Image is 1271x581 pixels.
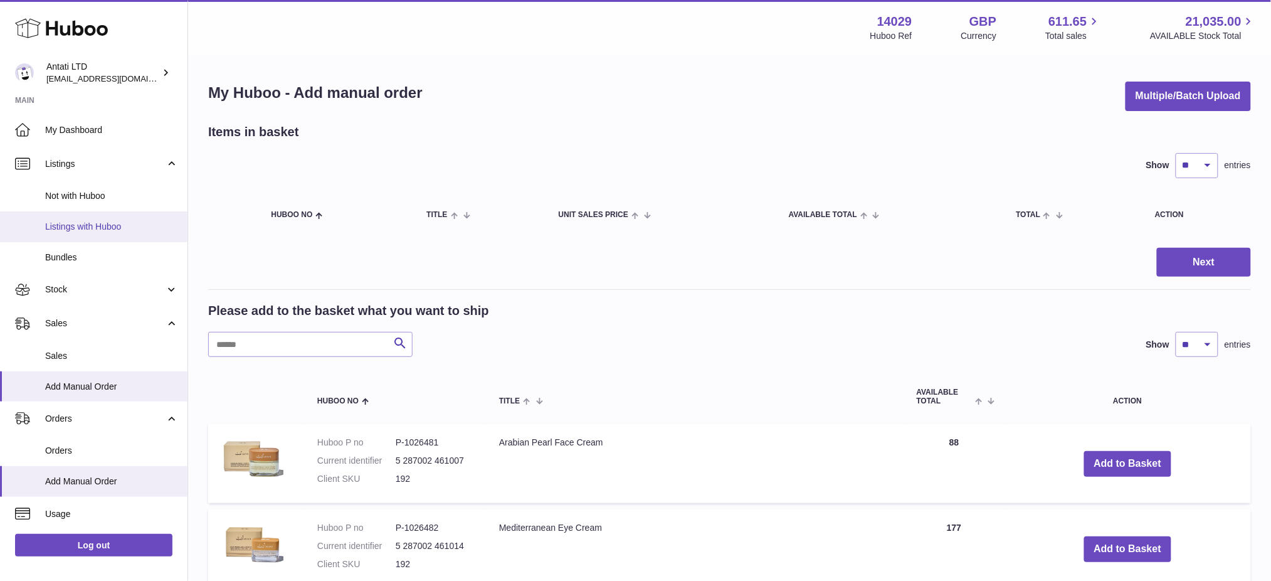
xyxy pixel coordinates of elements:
span: Listings [45,158,165,170]
span: Total sales [1045,30,1101,42]
span: Add Manual Order [45,381,178,393]
span: Not with Huboo [45,190,178,202]
div: Antati LTD [46,61,159,85]
div: Huboo Ref [870,30,912,42]
span: Bundles [45,252,178,264]
span: 21,035.00 [1186,13,1242,30]
span: Add Manual Order [45,476,178,488]
span: Sales [45,317,165,329]
a: Log out [15,534,172,557]
span: Listings with Huboo [45,221,178,233]
span: Orders [45,445,178,457]
span: My Dashboard [45,124,178,136]
span: 611.65 [1048,13,1087,30]
span: Usage [45,508,178,520]
span: [EMAIL_ADDRESS][DOMAIN_NAME] [46,73,184,83]
span: Sales [45,350,178,362]
img: internalAdmin-14029@internal.huboo.com [15,63,34,82]
a: 21,035.00 AVAILABLE Stock Total [1150,13,1256,42]
a: 611.65 Total sales [1045,13,1101,42]
span: Stock [45,284,165,296]
div: Currency [961,30,997,42]
span: AVAILABLE Stock Total [1150,30,1256,42]
strong: GBP [969,13,996,30]
span: Orders [45,413,165,425]
strong: 14029 [877,13,912,30]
